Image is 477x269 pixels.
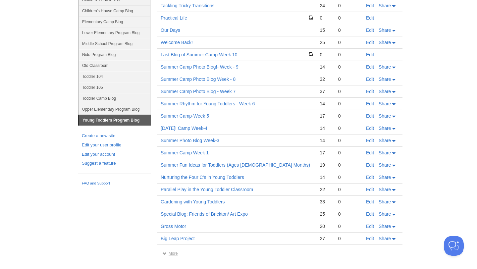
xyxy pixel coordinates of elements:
[379,236,391,241] span: Share
[338,113,359,119] div: 0
[379,40,391,45] span: Share
[320,150,331,156] div: 17
[366,199,374,204] a: Edit
[379,126,391,131] span: Share
[320,27,331,33] div: 15
[366,27,374,33] a: Edit
[161,187,253,192] a: Parallel Play in the Young Toddler Classroom
[338,211,359,217] div: 0
[366,236,374,241] a: Edit
[338,162,359,168] div: 0
[320,236,331,242] div: 27
[161,199,225,204] a: Gardening with Young Toddlers
[161,89,236,94] a: Summer Camp Photo Blog - Week 7
[320,211,331,217] div: 25
[79,5,151,16] a: Children's House Camp Blog
[161,126,207,131] a: [DATE]! Camp Week-4
[379,162,391,168] span: Share
[79,27,151,38] a: Lower Elementary Program Blog
[366,113,374,119] a: Edit
[82,151,147,158] a: Edit your account
[161,77,236,82] a: Summer Camp Photo Blog Week - 8
[379,77,391,82] span: Share
[161,138,219,143] a: Summer Photo Blog Week-3
[379,101,391,106] span: Share
[366,126,374,131] a: Edit
[366,224,374,229] a: Edit
[161,3,215,8] a: Tackling Tricky Transitions
[79,71,151,82] a: Toddler 104
[161,15,187,21] a: Practical Life
[366,3,374,8] a: Edit
[338,101,359,107] div: 0
[161,27,180,33] a: Our Days
[320,137,331,143] div: 14
[82,181,147,187] a: FAQ and Support
[79,115,151,126] a: Young Toddlers Program Blog
[79,38,151,49] a: Middle School Program Blog
[366,15,374,21] a: Edit
[161,52,238,57] a: Last Blog of Summer Camp-Week 10
[82,160,147,167] a: Suggest a feature
[338,150,359,156] div: 0
[161,40,193,45] a: Welcome Back!
[320,223,331,229] div: 20
[366,101,374,106] a: Edit
[320,187,331,192] div: 22
[161,162,310,168] a: Summer Fun Ideas for Toddlers (Ages [DEMOGRAPHIC_DATA] Months)
[79,93,151,104] a: Toddler Camp Blog
[366,64,374,70] a: Edit
[379,64,391,70] span: Share
[366,150,374,155] a: Edit
[161,224,186,229] a: Gross Motor
[366,40,374,45] a: Edit
[161,113,209,119] a: Summer Camp-Week 5
[320,76,331,82] div: 32
[79,82,151,93] a: Toddler 105
[366,162,374,168] a: Edit
[338,15,359,21] div: 0
[320,39,331,45] div: 25
[379,89,391,94] span: Share
[338,174,359,180] div: 0
[161,150,209,155] a: Summer Camp Week 1
[320,88,331,94] div: 37
[79,16,151,27] a: Elementary Camp Blog
[320,15,331,21] div: 0
[79,49,151,60] a: Nido Program Blog
[338,236,359,242] div: 0
[379,3,391,8] span: Share
[320,162,331,168] div: 19
[161,236,195,241] a: Big Leap Project
[366,89,374,94] a: Edit
[366,52,374,57] a: Edit
[379,27,391,33] span: Share
[379,150,391,155] span: Share
[161,64,238,70] a: Summer Camp Photo Blog!- Week - 9
[161,211,248,217] a: Special Blog: Friends of Brickton/ Art Expo
[162,251,178,256] a: More
[338,27,359,33] div: 0
[366,175,374,180] a: Edit
[379,211,391,217] span: Share
[338,39,359,45] div: 0
[338,52,359,58] div: 0
[366,187,374,192] a: Edit
[320,64,331,70] div: 14
[161,175,244,180] a: Nurturing the Four C’s in Young Toddlers
[444,236,464,256] iframe: Help Scout Beacon - Open
[366,77,374,82] a: Edit
[338,76,359,82] div: 0
[379,175,391,180] span: Share
[366,138,374,143] a: Edit
[379,199,391,204] span: Share
[338,137,359,143] div: 0
[366,211,374,217] a: Edit
[379,113,391,119] span: Share
[379,187,391,192] span: Share
[320,199,331,205] div: 33
[320,3,331,9] div: 24
[338,125,359,131] div: 0
[338,187,359,192] div: 0
[379,224,391,229] span: Share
